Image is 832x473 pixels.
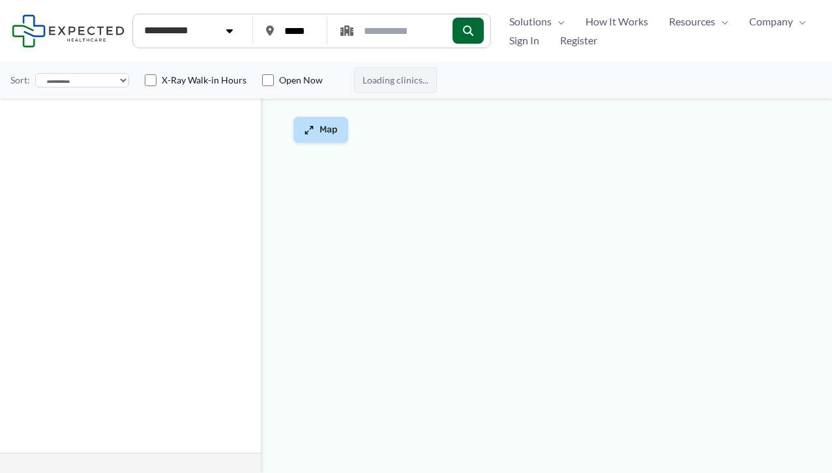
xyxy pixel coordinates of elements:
[499,31,550,50] a: Sign In
[560,31,597,50] span: Register
[319,125,338,136] span: Map
[293,117,348,143] button: Map
[10,72,30,89] label: Sort:
[749,12,793,31] span: Company
[659,12,739,31] a: ResourcesMenu Toggle
[509,31,539,50] span: Sign In
[669,12,715,31] span: Resources
[304,125,314,135] img: Maximize
[586,12,648,31] span: How It Works
[12,14,125,48] img: Expected Healthcare Logo - side, dark font, small
[793,12,806,31] span: Menu Toggle
[354,67,437,93] span: Loading clinics...
[162,74,246,87] label: X-Ray Walk-in Hours
[279,74,323,87] label: Open Now
[739,12,816,31] a: CompanyMenu Toggle
[509,12,552,31] span: Solutions
[715,12,728,31] span: Menu Toggle
[552,12,565,31] span: Menu Toggle
[575,12,659,31] a: How It Works
[550,31,608,50] a: Register
[499,12,575,31] a: SolutionsMenu Toggle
